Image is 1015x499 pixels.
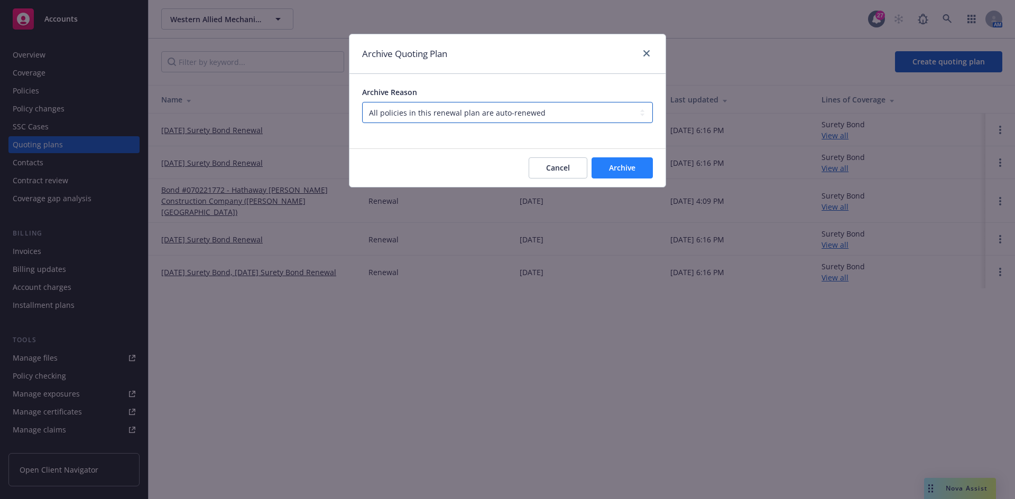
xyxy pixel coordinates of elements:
[362,47,447,61] h1: Archive Quoting Plan
[529,157,587,178] button: Cancel
[362,87,417,97] span: Archive Reason
[609,163,635,173] span: Archive
[640,47,653,60] a: close
[546,163,570,173] span: Cancel
[592,157,653,178] button: Archive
